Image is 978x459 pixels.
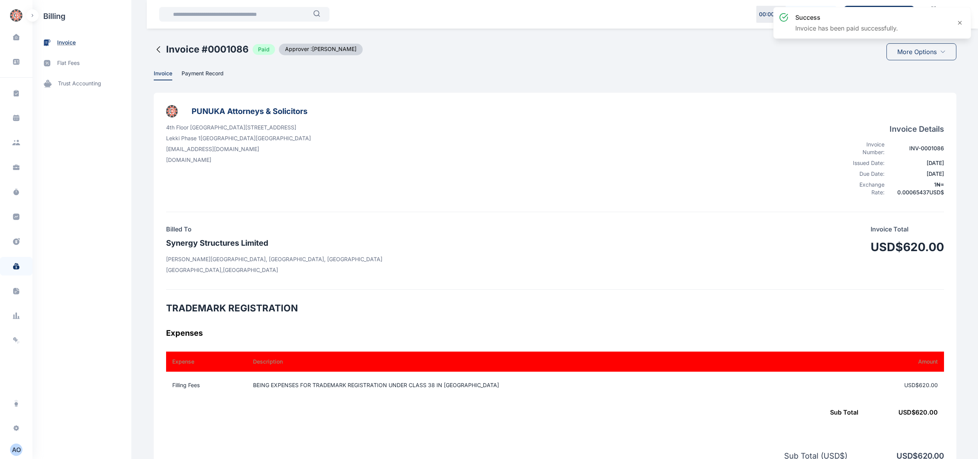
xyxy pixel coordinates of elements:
[166,134,311,142] p: Lekki Phase 1 [GEOGRAPHIC_DATA] [GEOGRAPHIC_DATA]
[182,70,224,78] span: Payment Record
[847,141,885,156] div: Invoice Number:
[166,105,178,117] img: businessLogo
[244,352,840,372] th: Description
[847,181,885,196] div: Exchange Rate:
[279,44,363,55] span: Approver : [PERSON_NAME]
[253,44,275,55] span: Paid
[244,372,840,399] td: BEING EXPENSES FOR TRADEMARK REGISTRATION UNDER CLASS 38 IN [GEOGRAPHIC_DATA]
[166,327,944,339] h3: Expenses
[192,105,307,117] h3: PUNUKA Attorneys & Solicitors
[871,240,944,254] h1: USD$620.00
[5,444,28,456] button: AO
[166,399,944,426] td: USD$ 620.00
[795,13,898,22] h3: success
[166,266,382,274] p: [GEOGRAPHIC_DATA] , [GEOGRAPHIC_DATA]
[889,144,944,152] div: INV-0001086
[871,224,944,234] p: Invoice Total
[920,3,947,26] a: Calendar
[897,47,937,56] span: More Options
[889,159,944,167] div: [DATE]
[166,124,311,131] p: 4th Floor [GEOGRAPHIC_DATA][STREET_ADDRESS]
[32,73,131,94] a: trust accounting
[32,53,131,73] a: flat fees
[889,170,944,178] div: [DATE]
[166,43,249,56] h2: Invoice # 0001086
[166,352,244,372] th: Expense
[166,255,382,263] p: [PERSON_NAME][GEOGRAPHIC_DATA], [GEOGRAPHIC_DATA], [GEOGRAPHIC_DATA]
[166,224,382,234] h4: Billed To
[847,159,885,167] div: Issued Date:
[847,124,944,134] h4: Invoice Details
[840,372,944,399] td: USD$620.00
[166,156,311,164] p: [DOMAIN_NAME]
[58,80,101,88] span: trust accounting
[166,145,311,153] p: [EMAIL_ADDRESS][DOMAIN_NAME]
[57,59,80,67] span: flat fees
[840,352,944,372] th: Amount
[154,70,172,78] span: Invoice
[889,181,944,196] div: 1 ₦ = 0.00065437 USD$
[10,445,22,454] div: A O
[759,10,783,18] p: 00 : 00 : 00
[795,24,898,33] p: Invoice has been paid successfully.
[57,39,76,47] span: invoice
[847,170,885,178] div: Due Date:
[32,32,131,53] a: invoice
[10,444,22,456] button: AO
[166,237,382,249] h3: Synergy Structures Limited
[166,372,244,399] td: Filling Fees
[830,408,858,416] span: Sub Total
[166,302,944,314] h2: TRADEMARK REGISTRATION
